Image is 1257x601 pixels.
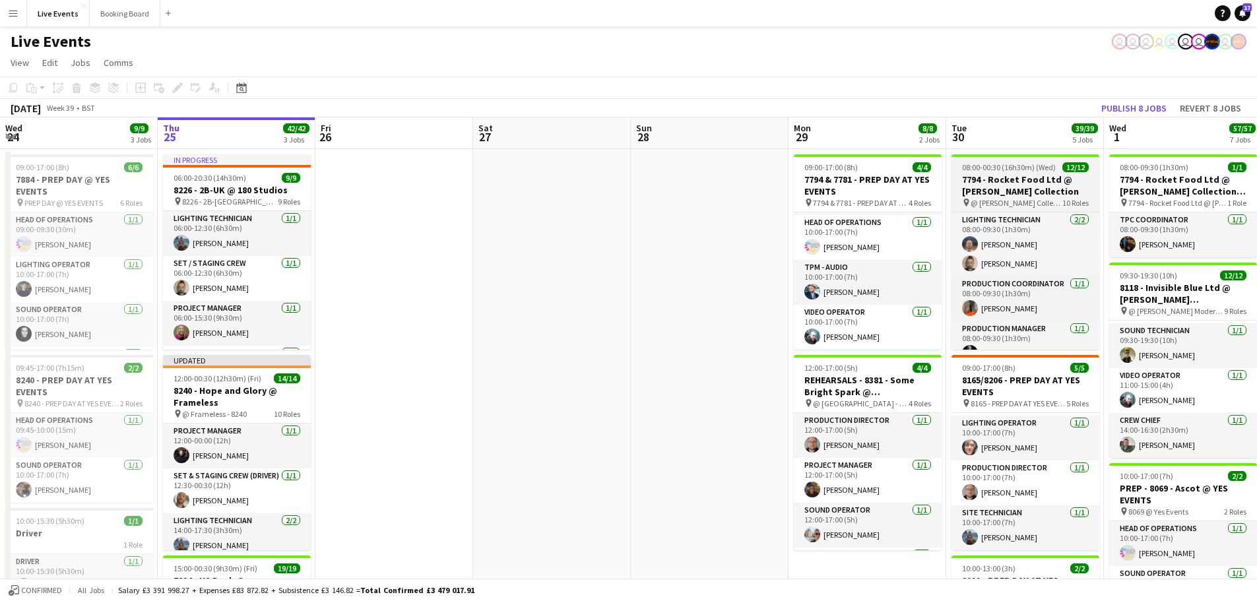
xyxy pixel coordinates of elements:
[951,575,1099,598] h3: 8111 - PREP DAY AT YES EVENTS
[90,1,160,26] button: Booking Board
[1062,198,1089,208] span: 10 Roles
[951,276,1099,321] app-card-role: Production Coordinator1/108:00-09:30 (1h30m)[PERSON_NAME]
[124,363,143,373] span: 2/2
[813,398,909,408] span: @ [GEOGRAPHIC_DATA] - 8381
[1165,34,1180,49] app-user-avatar: Nadia Addada
[950,129,967,144] span: 30
[951,460,1099,505] app-card-role: Production Director1/110:00-17:00 (7h)[PERSON_NAME]
[951,321,1099,366] app-card-role: Production Manager1/108:00-09:30 (1h30m)[PERSON_NAME]
[5,508,153,599] app-job-card: 10:00-15:30 (5h30m)1/1Driver1 RoleDriver1/110:00-15:30 (5h30m)[PERSON_NAME]
[804,162,858,172] span: 09:00-17:00 (8h)
[1138,34,1154,49] app-user-avatar: Technical Department
[319,129,331,144] span: 26
[321,122,331,134] span: Fri
[5,257,153,302] app-card-role: Lighting Operator1/110:00-17:00 (7h)[PERSON_NAME]
[163,513,311,577] app-card-role: Lighting Technician2/214:00-17:30 (3h30m)[PERSON_NAME]
[282,173,300,183] span: 9/9
[274,409,300,419] span: 10 Roles
[163,301,311,346] app-card-role: Project Manager1/106:00-15:30 (9h30m)[PERSON_NAME]
[1072,135,1097,144] div: 5 Jobs
[1228,162,1246,172] span: 1/1
[909,198,931,208] span: 4 Roles
[5,212,153,257] app-card-role: Head of Operations1/109:00-09:30 (30m)[PERSON_NAME]
[1107,129,1126,144] span: 1
[1109,263,1257,458] div: 09:30-19:30 (10h)12/128118 - Invisible Blue Ltd @ [PERSON_NAME][GEOGRAPHIC_DATA] @ [PERSON_NAME] ...
[919,123,937,133] span: 8/8
[98,54,139,71] a: Comms
[37,54,63,71] a: Edit
[951,505,1099,550] app-card-role: Site Technician1/110:00-17:00 (7h)[PERSON_NAME]
[794,154,942,350] app-job-card: 09:00-17:00 (8h)4/47794 & 7781 - PREP DAY AT YES EVENTS 7794 & 7781 - PREP DAY AT YES EVENTS4 Rol...
[182,197,278,206] span: 8226 - 2B-[GEOGRAPHIC_DATA]
[1242,3,1252,12] span: 17
[5,54,34,71] a: View
[1217,34,1233,49] app-user-avatar: Technical Department
[71,57,90,69] span: Jobs
[5,374,153,398] h3: 8240 - PREP DAY AT YES EVENTS
[1235,5,1250,21] a: 17
[182,409,247,419] span: @ Frameless - 8240
[1175,100,1246,117] button: Revert 8 jobs
[1231,34,1246,49] app-user-avatar: Alex Gill
[1191,34,1207,49] app-user-avatar: Eden Hopkins
[1204,34,1220,49] app-user-avatar: Production Managers
[1062,162,1089,172] span: 12/12
[1109,154,1257,257] app-job-card: 08:00-09:30 (1h30m)1/17794 - Rocket Food Ltd @ [PERSON_NAME] Collection - LOAD OUT 7794 - Rocket ...
[130,123,148,133] span: 9/9
[123,540,143,550] span: 1 Role
[1128,306,1224,316] span: @ [PERSON_NAME] Modern - 8118
[1066,398,1089,408] span: 5 Roles
[3,129,22,144] span: 24
[124,516,143,526] span: 1/1
[951,154,1099,350] div: 08:00-00:30 (16h30m) (Wed)12/127794 - Rocket Food Ltd @ [PERSON_NAME] Collection @ [PERSON_NAME] ...
[478,122,493,134] span: Sat
[1227,198,1246,208] span: 1 Role
[1109,282,1257,305] h3: 8118 - Invisible Blue Ltd @ [PERSON_NAME][GEOGRAPHIC_DATA]
[120,198,143,208] span: 6 Roles
[794,374,942,398] h3: REHEARSALS - 8381 - Some Bright Spark @ [GEOGRAPHIC_DATA]
[278,197,300,206] span: 9 Roles
[962,162,1056,172] span: 08:00-00:30 (16h30m) (Wed)
[913,363,931,373] span: 4/4
[360,585,474,595] span: Total Confirmed £3 479 017.91
[1109,482,1257,506] h3: PREP - 8069 - Ascot @ YES EVENTS
[951,122,967,134] span: Tue
[5,302,153,347] app-card-role: Sound Operator1/110:00-17:00 (7h)[PERSON_NAME]
[5,154,153,350] app-job-card: 09:00-17:00 (8h)6/67884 - PREP DAY @ YES EVENTS PREP DAY @ YES EVENTS6 RolesHead of Operations1/1...
[962,563,1015,573] span: 10:00-13:00 (3h)
[1220,270,1246,280] span: 12/12
[794,122,811,134] span: Mon
[1070,563,1089,573] span: 2/2
[124,162,143,172] span: 6/6
[163,346,311,391] app-card-role: Crew Chief1/1
[161,129,179,144] span: 25
[1109,174,1257,197] h3: 7794 - Rocket Food Ltd @ [PERSON_NAME] Collection - LOAD OUT
[82,103,95,113] div: BST
[5,554,153,599] app-card-role: Driver1/110:00-15:30 (5h30m)[PERSON_NAME]
[794,174,942,197] h3: 7794 & 7781 - PREP DAY AT YES EVENTS
[794,305,942,350] app-card-role: Video Operator1/110:00-17:00 (7h)[PERSON_NAME]
[1070,363,1089,373] span: 5/5
[634,129,652,144] span: 28
[42,57,57,69] span: Edit
[919,135,940,144] div: 2 Jobs
[163,122,179,134] span: Thu
[163,154,311,350] div: In progress06:00-20:30 (14h30m)9/98226 - 2B-UK @ 180 Studios 8226 - 2B-[GEOGRAPHIC_DATA]9 RolesLi...
[16,363,84,373] span: 09:45-17:00 (7h15m)
[1228,471,1246,481] span: 2/2
[794,458,942,503] app-card-role: Project Manager1/112:00-17:00 (5h)[PERSON_NAME]
[284,135,309,144] div: 3 Jobs
[1109,122,1126,134] span: Wed
[163,575,311,598] h3: 7884 - US Bank @ [GEOGRAPHIC_DATA]
[951,355,1099,550] div: 09:00-17:00 (8h)5/58165/8206 - PREP DAY AT YES EVENTS 8165 - PREP DAY AT YES EVENTS5 Roles[PERSON...
[163,256,311,301] app-card-role: Set / Staging Crew1/106:00-12:30 (6h30m)[PERSON_NAME]
[75,585,107,595] span: All jobs
[1109,521,1257,566] app-card-role: Head of Operations1/110:00-17:00 (7h)[PERSON_NAME]
[1230,135,1255,144] div: 7 Jobs
[794,260,942,305] app-card-role: TPM - AUDIO1/110:00-17:00 (7h)[PERSON_NAME]
[1224,507,1246,517] span: 2 Roles
[962,363,1015,373] span: 09:00-17:00 (8h)
[7,583,64,598] button: Confirmed
[951,212,1099,276] app-card-role: Lighting Technician2/208:00-09:30 (1h30m)[PERSON_NAME][PERSON_NAME]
